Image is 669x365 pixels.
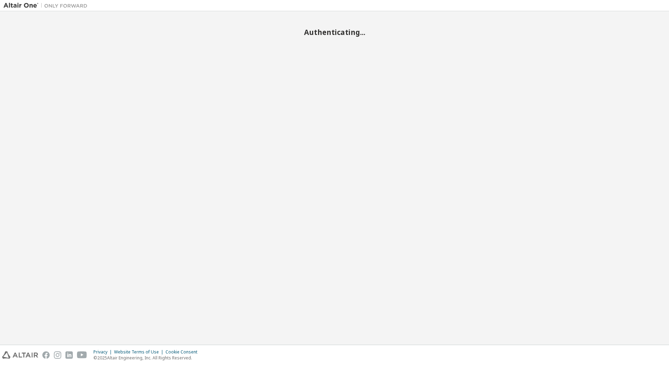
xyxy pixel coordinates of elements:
h2: Authenticating... [3,28,666,37]
p: © 2025 Altair Engineering, Inc. All Rights Reserved. [93,355,202,361]
img: instagram.svg [54,351,61,359]
div: Website Terms of Use [114,349,166,355]
div: Privacy [93,349,114,355]
img: linkedin.svg [65,351,73,359]
img: youtube.svg [77,351,87,359]
div: Cookie Consent [166,349,202,355]
img: altair_logo.svg [2,351,38,359]
img: facebook.svg [42,351,50,359]
img: Altair One [3,2,91,9]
